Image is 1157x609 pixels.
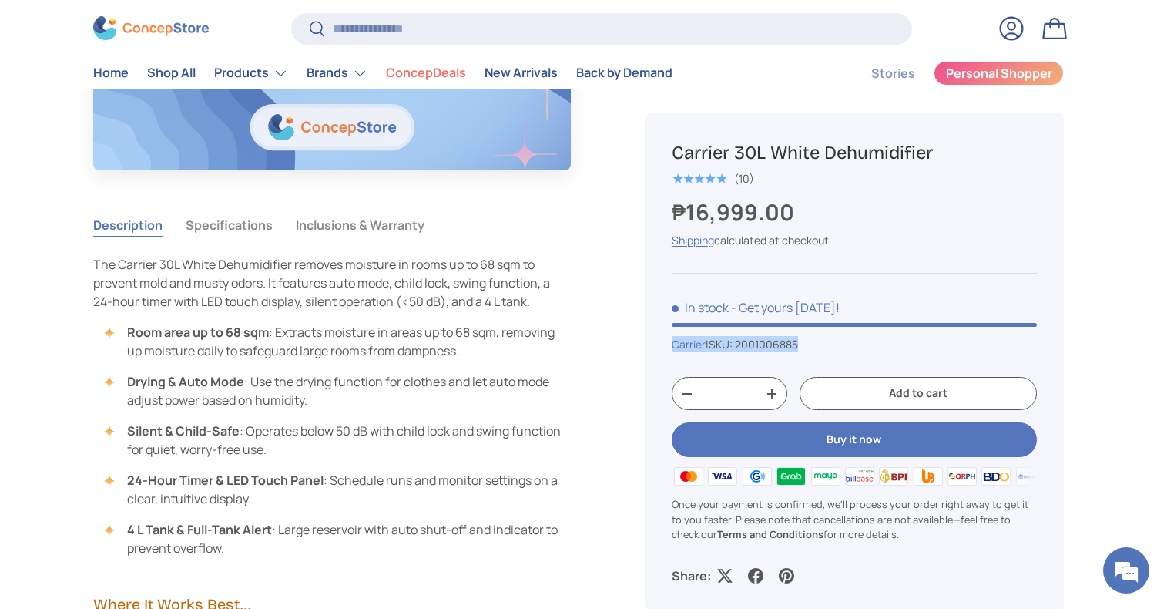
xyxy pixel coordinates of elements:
[93,58,672,89] nav: Primary
[774,465,808,488] img: grabpay
[672,169,754,186] a: 5.0 out of 5.0 stars (10)
[734,173,754,184] div: (10)
[672,337,706,352] a: Carrier
[386,59,466,89] a: ConcepDeals
[93,207,163,243] button: Description
[800,377,1037,410] button: Add to cart
[147,59,196,89] a: Shop All
[709,337,733,352] span: SKU:
[731,299,840,316] p: - Get yours [DATE]!
[296,207,424,243] button: Inclusions & Warranty
[672,171,726,187] span: ★★★★★
[109,471,571,508] li: : Schedule runs and monitor settings on a clear, intuitive display.
[979,465,1013,488] img: bdo
[93,59,129,89] a: Home
[672,422,1037,457] button: Buy it now
[8,421,293,475] textarea: Type your message and hit 'Enter'
[911,465,944,488] img: ubp
[127,373,244,390] strong: Drying & Auto Mode
[672,197,798,227] strong: ₱16,999.00
[127,521,272,538] strong: 4 L Tank & Full-Tank Alert
[946,68,1052,80] span: Personal Shopper
[80,86,259,106] div: Chat with us now
[740,465,774,488] img: gcash
[672,567,711,585] p: Share:
[109,520,571,557] li: : Large reservoir with auto shut-off and indicator to prevent overflow.
[127,422,240,439] strong: Silent & Child-Safe
[834,58,1064,89] nav: Secondary
[672,233,714,247] a: Shipping
[706,465,739,488] img: visa
[1014,465,1048,488] img: metrobank
[945,465,979,488] img: qrph
[672,465,706,488] img: master
[109,372,571,409] li: : Use the drying function for clothes and let auto mode adjust power based on humidity.
[186,207,273,243] button: Specifications
[706,337,798,352] span: |
[934,61,1064,86] a: Personal Shopper
[89,194,213,350] span: We're online!
[871,59,915,89] a: Stories
[672,498,1037,543] p: Once your payment is confirmed, we'll process your order right away to get it to you faster. Plea...
[109,323,571,360] li: : Extracts moisture in areas up to 68 sqm, removing up moisture daily to safeguard large rooms fr...
[93,256,550,310] span: The Carrier 30L White Dehumidifier removes moisture in rooms up to 68 sqm to prevent mold and mus...
[672,172,726,186] div: 5.0 out of 5.0 stars
[877,465,911,488] img: bpi
[672,141,1037,165] h1: Carrier 30L White Dehumidifier
[717,527,823,541] a: Terms and Conditions
[485,59,558,89] a: New Arrivals
[297,58,377,89] summary: Brands
[672,232,1037,248] div: calculated at checkout.
[808,465,842,488] img: maya
[127,472,324,489] strong: 24-Hour Timer & LED Touch Panel
[735,337,798,352] span: 2001006885
[93,17,209,41] img: ConcepStore
[109,422,571,459] li: : Operates below 50 dB with child lock and swing function for quiet, worry-free use.
[576,59,672,89] a: Back by Demand
[205,58,297,89] summary: Products
[253,8,290,45] div: Minimize live chat window
[843,465,877,488] img: billease
[672,299,729,316] span: In stock
[127,324,269,341] strong: Room area up to 68 sqm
